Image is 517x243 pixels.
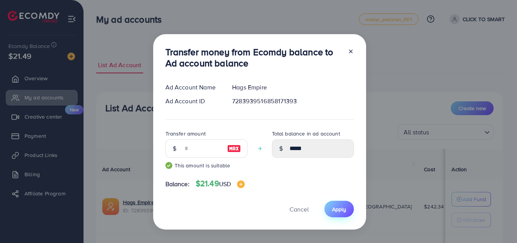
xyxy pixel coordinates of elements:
div: Hags Empire [226,83,360,92]
button: Cancel [280,201,318,217]
h4: $21.49 [196,179,245,188]
label: Total balance in ad account [272,130,340,137]
span: Cancel [290,205,309,213]
small: This amount is suitable [165,162,247,169]
span: Balance: [165,180,190,188]
div: Ad Account ID [159,97,226,106]
img: guide [165,162,172,169]
img: image [237,180,245,188]
span: Apply [332,205,346,213]
img: image [227,144,241,153]
label: Transfer amount [165,130,206,137]
button: Apply [324,201,354,217]
span: USD [219,180,231,188]
h3: Transfer money from Ecomdy balance to Ad account balance [165,46,342,69]
iframe: Chat [484,208,511,237]
div: 7283939516858171393 [226,97,360,106]
div: Ad Account Name [159,83,226,92]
